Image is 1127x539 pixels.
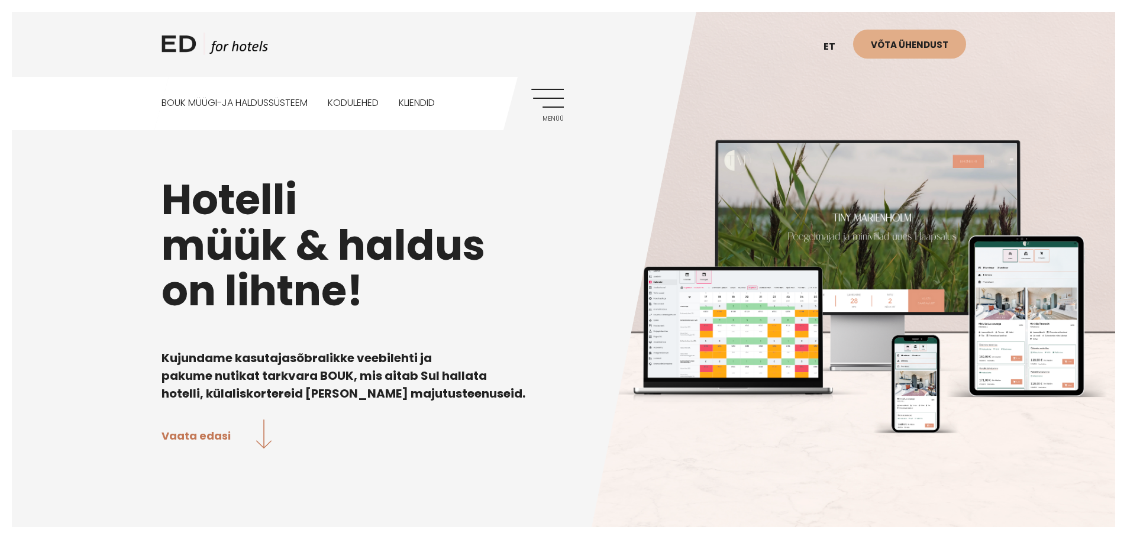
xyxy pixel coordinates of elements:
[531,115,564,122] span: Menüü
[853,30,966,59] a: Võta ühendust
[399,77,435,130] a: Kliendid
[162,177,966,314] h1: Hotelli müük & haldus on lihtne!
[818,33,853,62] a: et
[162,33,268,62] a: ED HOTELS
[162,350,525,402] b: Kujundame kasutajasõbralikke veebilehti ja pakume nutikat tarkvara BOUK, mis aitab Sul hallata ho...
[531,89,564,121] a: Menüü
[162,77,308,130] a: BOUK MÜÜGI-JA HALDUSSÜSTEEM
[162,419,272,451] a: Vaata edasi
[328,77,379,130] a: Kodulehed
